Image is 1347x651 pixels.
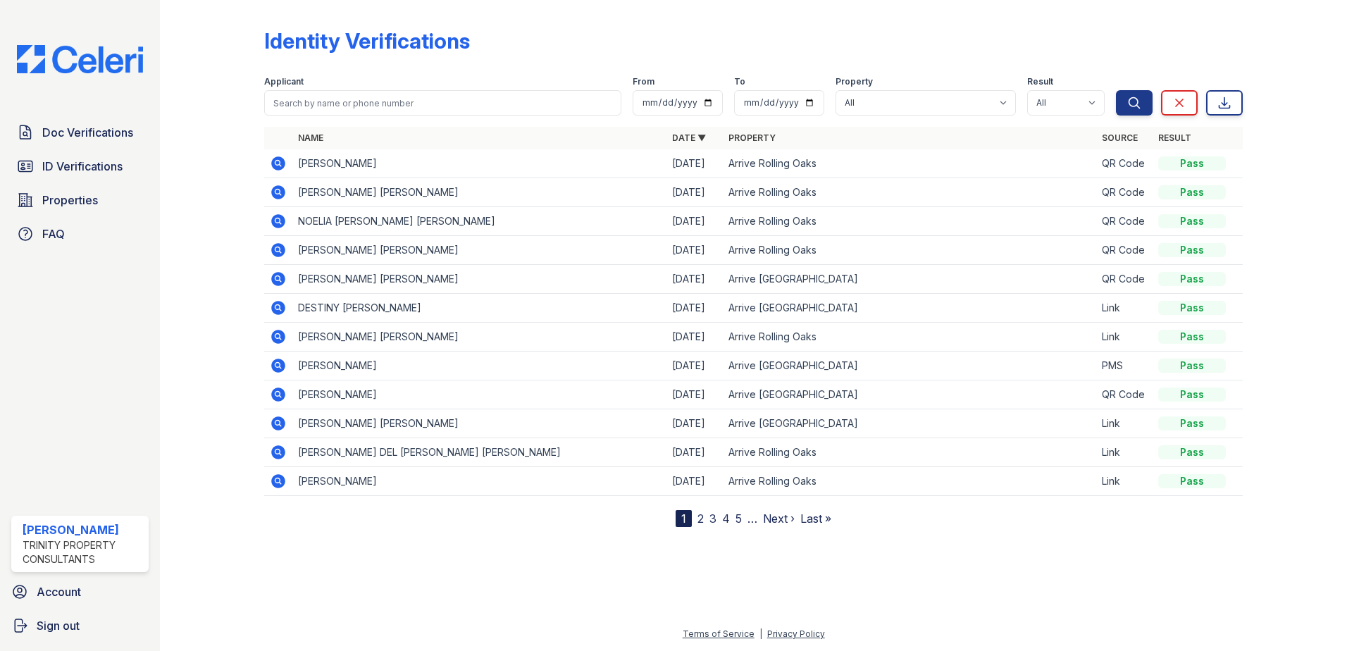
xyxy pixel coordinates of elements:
[697,512,704,526] a: 2
[767,628,825,639] a: Privacy Policy
[1096,438,1153,467] td: Link
[1158,156,1226,170] div: Pass
[292,438,666,467] td: [PERSON_NAME] DEL [PERSON_NAME] [PERSON_NAME]
[763,512,795,526] a: Next ›
[723,236,1097,265] td: Arrive Rolling Oaks
[264,28,470,54] div: Identity Verifications
[292,294,666,323] td: DESTINY [PERSON_NAME]
[42,158,123,175] span: ID Verifications
[264,90,621,116] input: Search by name or phone number
[800,512,831,526] a: Last »
[292,178,666,207] td: [PERSON_NAME] [PERSON_NAME]
[11,152,149,180] a: ID Verifications
[723,265,1097,294] td: Arrive [GEOGRAPHIC_DATA]
[292,207,666,236] td: NOELIA [PERSON_NAME] [PERSON_NAME]
[1158,214,1226,228] div: Pass
[292,149,666,178] td: [PERSON_NAME]
[292,467,666,496] td: [PERSON_NAME]
[836,76,873,87] label: Property
[666,294,723,323] td: [DATE]
[709,512,716,526] a: 3
[1096,323,1153,352] td: Link
[747,510,757,527] span: …
[1102,132,1138,143] a: Source
[1158,474,1226,488] div: Pass
[1158,243,1226,257] div: Pass
[723,438,1097,467] td: Arrive Rolling Oaks
[23,538,143,566] div: Trinity Property Consultants
[1096,236,1153,265] td: QR Code
[11,118,149,147] a: Doc Verifications
[666,236,723,265] td: [DATE]
[292,380,666,409] td: [PERSON_NAME]
[666,265,723,294] td: [DATE]
[292,265,666,294] td: [PERSON_NAME] [PERSON_NAME]
[6,612,154,640] a: Sign out
[1158,387,1226,402] div: Pass
[722,512,730,526] a: 4
[666,149,723,178] td: [DATE]
[42,192,98,209] span: Properties
[666,352,723,380] td: [DATE]
[1158,359,1226,373] div: Pass
[1158,185,1226,199] div: Pass
[42,225,65,242] span: FAQ
[1096,409,1153,438] td: Link
[666,467,723,496] td: [DATE]
[666,409,723,438] td: [DATE]
[1158,330,1226,344] div: Pass
[1158,416,1226,430] div: Pass
[759,628,762,639] div: |
[11,220,149,248] a: FAQ
[666,438,723,467] td: [DATE]
[728,132,776,143] a: Property
[723,294,1097,323] td: Arrive [GEOGRAPHIC_DATA]
[672,132,706,143] a: Date ▼
[6,578,154,606] a: Account
[633,76,654,87] label: From
[666,178,723,207] td: [DATE]
[42,124,133,141] span: Doc Verifications
[264,76,304,87] label: Applicant
[1096,352,1153,380] td: PMS
[1158,445,1226,459] div: Pass
[683,628,755,639] a: Terms of Service
[734,76,745,87] label: To
[23,521,143,538] div: [PERSON_NAME]
[292,352,666,380] td: [PERSON_NAME]
[1096,294,1153,323] td: Link
[1096,207,1153,236] td: QR Code
[723,409,1097,438] td: Arrive [GEOGRAPHIC_DATA]
[1158,272,1226,286] div: Pass
[723,380,1097,409] td: Arrive [GEOGRAPHIC_DATA]
[298,132,323,143] a: Name
[1158,301,1226,315] div: Pass
[11,186,149,214] a: Properties
[292,323,666,352] td: [PERSON_NAME] [PERSON_NAME]
[723,149,1097,178] td: Arrive Rolling Oaks
[6,45,154,73] img: CE_Logo_Blue-a8612792a0a2168367f1c8372b55b34899dd931a85d93a1a3d3e32e68fde9ad4.png
[723,467,1097,496] td: Arrive Rolling Oaks
[676,510,692,527] div: 1
[292,409,666,438] td: [PERSON_NAME] [PERSON_NAME]
[666,380,723,409] td: [DATE]
[37,583,81,600] span: Account
[37,617,80,634] span: Sign out
[1158,132,1191,143] a: Result
[723,178,1097,207] td: Arrive Rolling Oaks
[723,352,1097,380] td: Arrive [GEOGRAPHIC_DATA]
[1096,467,1153,496] td: Link
[666,207,723,236] td: [DATE]
[723,207,1097,236] td: Arrive Rolling Oaks
[666,323,723,352] td: [DATE]
[1096,265,1153,294] td: QR Code
[723,323,1097,352] td: Arrive Rolling Oaks
[1096,380,1153,409] td: QR Code
[1027,76,1053,87] label: Result
[735,512,742,526] a: 5
[1096,149,1153,178] td: QR Code
[1096,178,1153,207] td: QR Code
[292,236,666,265] td: [PERSON_NAME] [PERSON_NAME]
